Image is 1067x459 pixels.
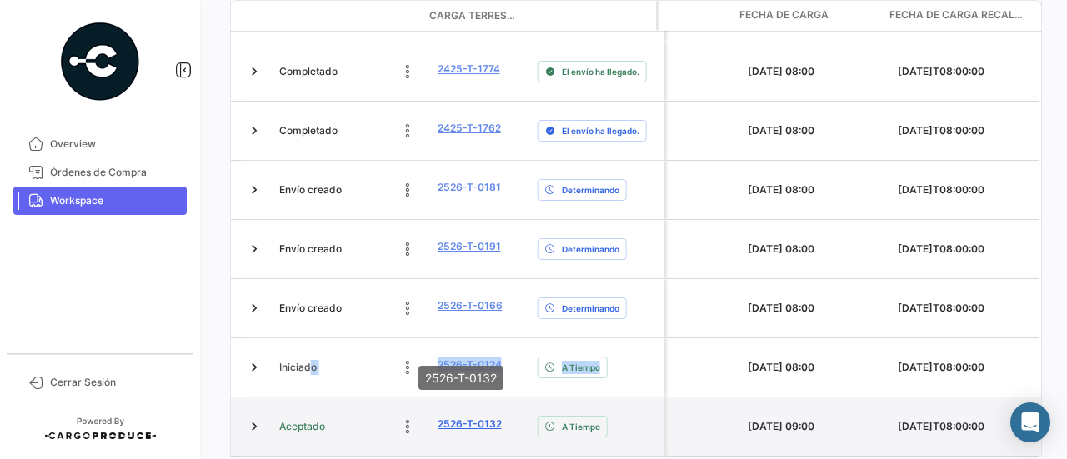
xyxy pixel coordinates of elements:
div: [DATE] 08:00 [748,123,884,138]
span: Cerrar Sesión [50,375,180,390]
div: [DATE] 09:00 [748,419,884,434]
a: Expand/Collapse Row [246,241,263,257]
span: 2025-08-26T08:00:00 [898,302,984,314]
div: [DATE] 08:00 [748,64,884,79]
img: powered-by.png [58,20,142,103]
a: Órdenes de Compra [13,158,187,187]
a: 2526-T-0181 [438,180,501,195]
a: Expand/Collapse Row [246,359,263,376]
a: Expand/Collapse Row [246,418,263,435]
a: Overview [13,130,187,158]
span: Envío creado [279,182,342,197]
span: 2025-06-16T08:00:00 [898,65,984,77]
span: Completado [279,64,338,79]
datatable-header-cell: Estado [264,9,423,22]
a: 2425-T-1762 [438,121,501,136]
div: 2526-T-0132 [418,366,503,390]
span: El envío ha llegado. [562,124,639,137]
a: Expand/Collapse Row [246,300,263,317]
span: Workspace [50,193,180,208]
a: Expand/Collapse Row [246,63,263,80]
span: Completado [279,123,338,138]
div: [DATE] 08:00 [748,360,884,375]
datatable-header-cell: Fecha de Carga Recalculada [883,1,1033,31]
a: 2526-T-0166 [438,298,503,313]
datatable-header-cell: Delay Status [523,9,656,22]
datatable-header-cell: Carga Terrestre # [423,2,523,30]
span: Iniciado [279,360,317,375]
span: 2025-08-29T08:00:00 [898,183,984,196]
span: 2025-08-31T08:00:00 [898,242,984,255]
span: A Tiempo [562,420,600,433]
span: Fecha de carga [739,7,829,22]
span: 2025-08-21T08:00:00 [898,361,984,373]
a: Expand/Collapse Row [246,182,263,198]
span: Fecha de Carga Recalculada [889,7,1026,22]
span: Envío creado [279,242,342,257]
span: 2025-08-23T08:00:00 [898,420,984,432]
span: Órdenes de Compra [50,165,180,180]
a: 2526-T-0191 [438,239,501,254]
a: 2526-T-0132 [438,417,502,432]
span: 2025-06-13T08:00:00 [898,124,984,137]
datatable-header-cell: Fecha de carga [733,1,883,31]
span: Determinando [562,302,619,315]
div: [DATE] 08:00 [748,182,884,197]
a: Workspace [13,187,187,215]
a: 2425-T-1774 [438,62,500,77]
span: Determinando [562,183,619,197]
div: [DATE] 08:00 [748,301,884,316]
span: Determinando [562,242,619,256]
a: Expand/Collapse Row [246,122,263,139]
span: Aceptado [279,419,325,434]
span: Overview [50,137,180,152]
span: Envío creado [279,301,342,316]
span: Carga Terrestre # [429,8,516,23]
span: El envío ha llegado. [562,65,639,78]
span: A Tiempo [562,361,600,374]
div: Abrir Intercom Messenger [1010,402,1050,442]
div: [DATE] 08:00 [748,242,884,257]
